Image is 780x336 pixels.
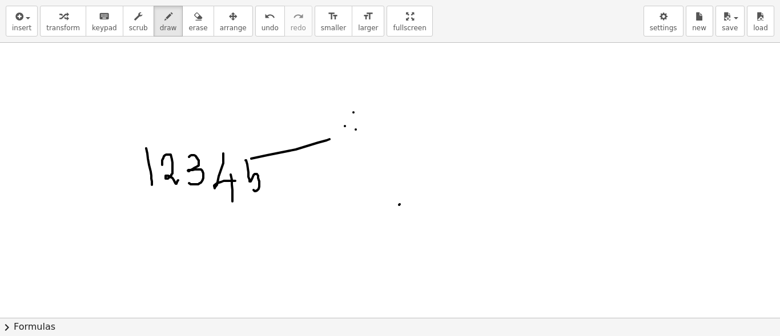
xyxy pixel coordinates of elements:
span: larger [358,24,378,32]
span: draw [160,24,177,32]
button: arrange [214,6,253,37]
i: format_size [328,10,339,23]
i: format_size [363,10,373,23]
span: load [753,24,768,32]
span: insert [12,24,31,32]
span: transform [46,24,80,32]
span: undo [262,24,279,32]
button: undoundo [255,6,285,37]
i: undo [264,10,275,23]
button: save [715,6,745,37]
button: new [686,6,713,37]
button: draw [154,6,183,37]
button: format_sizesmaller [315,6,352,37]
button: format_sizelarger [352,6,384,37]
span: arrange [220,24,247,32]
button: erase [182,6,214,37]
i: redo [293,10,304,23]
span: fullscreen [393,24,426,32]
button: load [747,6,774,37]
button: insert [6,6,38,37]
span: keypad [92,24,117,32]
button: redoredo [284,6,312,37]
span: erase [188,24,207,32]
span: scrub [129,24,148,32]
span: new [692,24,706,32]
button: scrub [123,6,154,37]
span: smaller [321,24,346,32]
span: save [722,24,738,32]
span: settings [650,24,677,32]
i: keyboard [99,10,110,23]
button: transform [40,6,86,37]
button: keyboardkeypad [86,6,123,37]
button: fullscreen [387,6,432,37]
button: settings [644,6,683,37]
span: redo [291,24,306,32]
